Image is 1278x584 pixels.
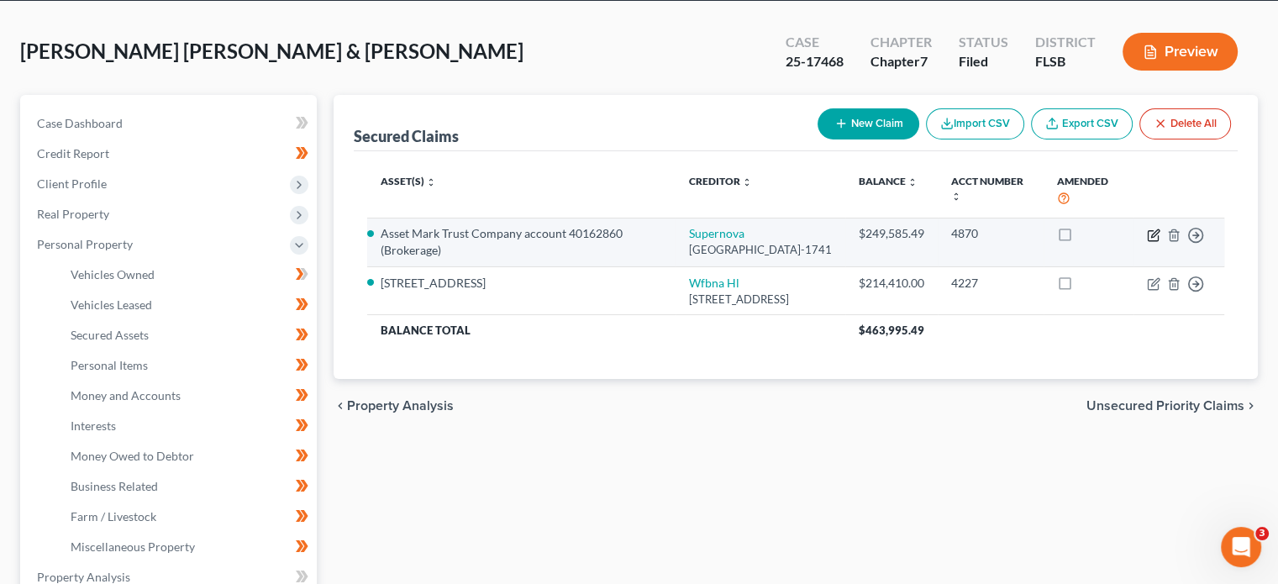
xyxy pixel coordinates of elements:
div: FLSB [1035,52,1096,71]
span: Interests [71,418,116,433]
span: Money and Accounts [71,388,181,402]
div: Filed [959,52,1008,71]
div: $249,585.49 [859,225,924,242]
div: 4227 [951,275,1030,292]
a: Case Dashboard [24,108,317,139]
span: Miscellaneous Property [71,539,195,554]
i: chevron_right [1244,399,1258,413]
span: Vehicles Leased [71,297,152,312]
a: Supernova [689,226,744,240]
div: Status [959,33,1008,52]
span: $463,995.49 [859,324,924,337]
div: Case [786,33,844,52]
div: $214,410.00 [859,275,924,292]
span: Vehicles Owned [71,267,155,281]
i: unfold_more [907,177,918,187]
span: Client Profile [37,176,107,191]
button: Import CSV [926,108,1024,139]
i: chevron_left [334,399,347,413]
span: Credit Report [37,146,109,160]
span: Personal Property [37,237,133,251]
span: Case Dashboard [37,116,123,130]
a: Miscellaneous Property [57,532,317,562]
a: Asset(s) unfold_more [381,175,436,187]
th: Amended [1044,165,1133,218]
button: New Claim [818,108,919,139]
a: Secured Assets [57,320,317,350]
a: Personal Items [57,350,317,381]
button: Preview [1123,33,1238,71]
a: Business Related [57,471,317,502]
button: Delete All [1139,108,1231,139]
span: 3 [1255,527,1269,540]
div: 4870 [951,225,1030,242]
span: Personal Items [71,358,148,372]
a: Balance unfold_more [859,175,918,187]
div: 25-17468 [786,52,844,71]
a: Farm / Livestock [57,502,317,532]
span: Secured Assets [71,328,149,342]
button: Unsecured Priority Claims chevron_right [1086,399,1258,413]
a: Vehicles Leased [57,290,317,320]
span: [PERSON_NAME] [PERSON_NAME] & [PERSON_NAME] [20,39,523,63]
div: Chapter [870,52,932,71]
div: [STREET_ADDRESS] [689,292,832,308]
a: Interests [57,411,317,441]
th: Balance Total [367,314,844,345]
a: Creditor unfold_more [689,175,752,187]
a: Vehicles Owned [57,260,317,290]
div: Chapter [870,33,932,52]
a: Credit Report [24,139,317,169]
li: Asset Mark Trust Company account 40162860 (Brokerage) [381,225,661,259]
span: Property Analysis [37,570,130,584]
span: Money Owed to Debtor [71,449,194,463]
span: Unsecured Priority Claims [1086,399,1244,413]
div: [GEOGRAPHIC_DATA]-1741 [689,242,832,258]
span: Farm / Livestock [71,509,156,523]
a: Wfbna Hl [689,276,739,290]
i: unfold_more [426,177,436,187]
iframe: Intercom live chat [1221,527,1261,567]
span: Real Property [37,207,109,221]
span: Property Analysis [347,399,454,413]
a: Acct Number unfold_more [951,175,1023,202]
a: Money Owed to Debtor [57,441,317,471]
span: 7 [920,53,928,69]
div: District [1035,33,1096,52]
button: chevron_left Property Analysis [334,399,454,413]
li: [STREET_ADDRESS] [381,275,661,292]
a: Money and Accounts [57,381,317,411]
div: Secured Claims [354,126,459,146]
a: Export CSV [1031,108,1133,139]
i: unfold_more [951,192,961,202]
i: unfold_more [742,177,752,187]
span: Business Related [71,479,158,493]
